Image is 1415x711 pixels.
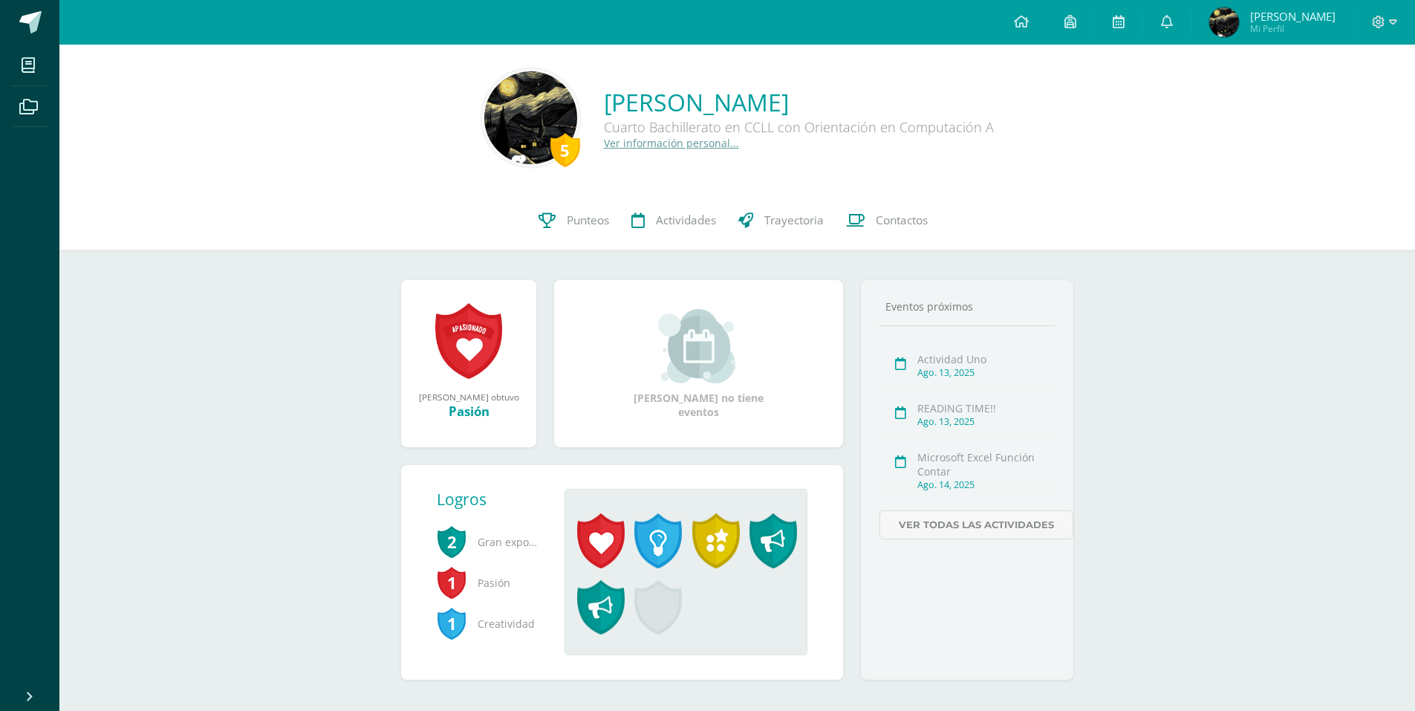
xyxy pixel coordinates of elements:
[876,212,928,228] span: Contactos
[879,299,1055,314] div: Eventos próximos
[437,489,553,510] div: Logros
[1209,7,1239,37] img: ff35e02625d473d18abbcec98187db3a.png
[727,191,835,250] a: Trayectoria
[656,212,716,228] span: Actividades
[416,391,521,403] div: [PERSON_NAME] obtuvo
[437,562,541,603] span: Pasión
[604,118,994,136] div: Cuarto Bachillerato en CCLL con Orientación en Computación A
[527,191,620,250] a: Punteos
[917,401,1050,415] div: READING TIME!!
[1250,22,1336,35] span: Mi Perfil
[550,133,580,167] div: 5
[604,136,739,150] a: Ver información personal...
[437,606,466,640] span: 1
[604,86,994,118] a: [PERSON_NAME]
[917,478,1050,491] div: Ago. 14, 2025
[437,525,466,559] span: 2
[1250,9,1336,24] span: [PERSON_NAME]
[879,510,1073,539] a: Ver todas las actividades
[625,309,773,419] div: [PERSON_NAME] no tiene eventos
[437,565,466,600] span: 1
[917,415,1050,428] div: Ago. 13, 2025
[658,309,739,383] img: event_small.png
[416,403,521,420] div: Pasión
[567,212,609,228] span: Punteos
[484,71,577,164] img: b06a479c7b505382dc560797e0ccce58.png
[437,522,541,562] span: Gran expositor
[437,603,541,644] span: Creatividad
[917,366,1050,379] div: Ago. 13, 2025
[835,191,939,250] a: Contactos
[620,191,727,250] a: Actividades
[764,212,824,228] span: Trayectoria
[917,352,1050,366] div: Actividad Uno
[917,450,1050,478] div: Microsoft Excel Función Contar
